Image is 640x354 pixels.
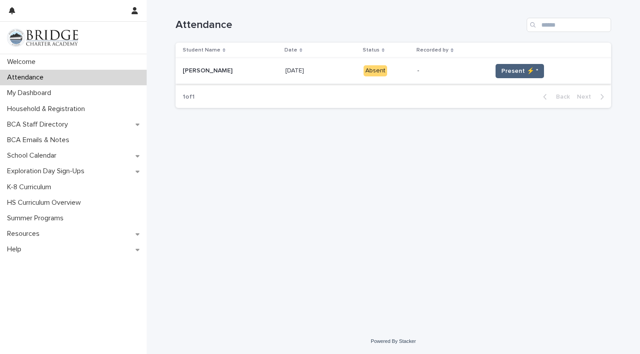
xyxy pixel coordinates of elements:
p: Help [4,245,28,254]
p: Attendance [4,73,51,82]
a: Powered By Stacker [371,338,416,344]
p: BCA Staff Directory [4,120,75,129]
p: [PERSON_NAME] [183,65,234,75]
p: Welcome [4,58,43,66]
p: Summer Programs [4,214,71,223]
p: Date [284,45,297,55]
p: Exploration Day Sign-Ups [4,167,92,175]
p: HS Curriculum Overview [4,199,88,207]
p: [DATE] [285,65,306,75]
input: Search [527,18,611,32]
tr: [PERSON_NAME][PERSON_NAME] [DATE][DATE] Absent-Present ⚡ * [176,58,611,84]
p: My Dashboard [4,89,58,97]
p: - [417,67,485,75]
p: 1 of 1 [176,86,202,108]
p: Household & Registration [4,105,92,113]
button: Back [536,93,573,101]
p: School Calendar [4,151,64,160]
button: Next [573,93,611,101]
button: Present ⚡ * [496,64,544,78]
p: Status [363,45,380,55]
span: Present ⚡ * [501,67,538,76]
p: Recorded by [416,45,448,55]
p: Student Name [183,45,220,55]
img: V1C1m3IdTEidaUdm9Hs0 [7,29,78,47]
span: Back [551,94,570,100]
h1: Attendance [176,19,523,32]
p: BCA Emails & Notes [4,136,76,144]
p: K-8 Curriculum [4,183,58,191]
div: Absent [364,65,387,76]
p: Resources [4,230,47,238]
span: Next [577,94,596,100]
